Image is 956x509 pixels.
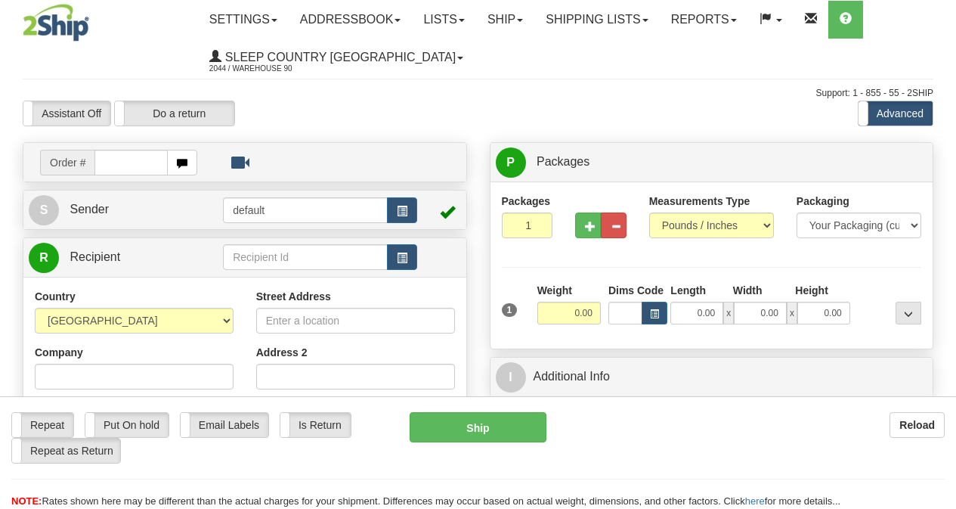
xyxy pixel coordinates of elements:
a: R Recipient [29,242,202,273]
img: logo2044.jpg [23,4,89,42]
button: Reload [889,412,945,438]
b: Reload [899,419,935,431]
span: I [496,362,526,393]
a: Sleep Country [GEOGRAPHIC_DATA] 2044 / Warehouse 90 [198,39,475,76]
span: P [496,147,526,178]
span: S [29,195,59,225]
label: Do a return [115,101,234,126]
label: Company [35,345,83,360]
div: ... [896,302,921,324]
label: Repeat as Return [12,439,120,463]
span: Sender [70,203,109,216]
a: Addressbook [289,1,413,39]
span: 2044 / Warehouse 90 [209,61,323,76]
label: Length [670,283,706,298]
span: 1 [502,303,518,317]
label: Width [733,283,763,298]
input: Recipient Id [223,244,388,270]
span: x [723,302,734,324]
span: R [29,243,59,273]
button: Ship [410,412,546,442]
label: Packaging [797,194,849,209]
label: Street Address [256,289,331,304]
a: Reports [660,1,748,39]
label: Email Labels [181,413,268,437]
a: S Sender [29,194,223,225]
label: Height [795,283,828,298]
label: Measurements Type [649,194,750,209]
iframe: chat widget [921,177,954,331]
a: Settings [198,1,289,39]
input: Sender Id [223,197,388,223]
label: Repeat [12,413,73,437]
a: Shipping lists [534,1,659,39]
label: Address 2 [256,345,308,360]
span: Packages [537,155,589,168]
a: IAdditional Info [496,362,928,393]
label: Assistant Off [23,101,110,126]
label: Country [35,289,76,304]
span: x [787,302,797,324]
label: Put On hold [85,413,169,437]
a: Ship [476,1,534,39]
div: Support: 1 - 855 - 55 - 2SHIP [23,87,933,100]
a: here [745,495,765,507]
a: Lists [412,1,475,39]
a: P Packages [496,147,928,178]
label: Is Return [280,413,351,437]
span: Order # [40,150,94,175]
label: Advanced [859,101,933,126]
span: NOTE: [11,495,42,507]
span: Sleep Country [GEOGRAPHIC_DATA] [221,51,456,64]
input: Enter a location [256,308,455,334]
label: Weight [537,283,572,298]
label: Dims Code [608,283,663,298]
label: Packages [502,194,551,209]
span: Recipient [70,250,120,263]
